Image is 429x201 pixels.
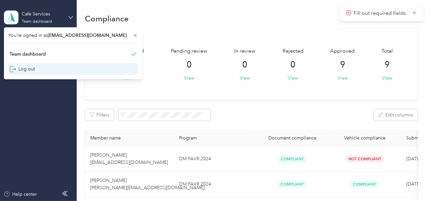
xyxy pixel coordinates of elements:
div: Vehicle compliance [334,135,396,141]
button: Help center [4,191,37,198]
span: Total [382,47,393,55]
span: 0 [242,60,247,70]
span: 0 [187,60,192,70]
span: Compliant [277,181,308,188]
td: DM FAVR 2024 [174,172,256,197]
span: [PERSON_NAME] [PERSON_NAME][EMAIL_ADDRESS][DOMAIN_NAME] [90,178,204,190]
button: View [337,75,348,82]
div: Cafe Services [22,11,63,17]
span: [EMAIL_ADDRESS][DOMAIN_NAME] [48,33,127,38]
button: Filters [85,109,114,121]
iframe: Everlance-gr Chat Button Frame [392,164,429,201]
span: In review [234,47,255,55]
span: 0 [290,60,295,70]
th: Member name [85,130,174,146]
span: Not Compliant [345,155,385,163]
button: Edit columns [374,109,418,121]
span: Compliant [350,181,380,188]
button: View [240,75,250,82]
h1: Compliance [85,15,129,22]
span: Approved [330,47,355,55]
div: Team dashboard [10,51,46,58]
td: DM FAVR 2024 [174,146,256,172]
span: Pending review [171,47,207,55]
span: Compliant [277,155,308,163]
button: View [382,75,392,82]
span: Rejected [282,47,304,55]
div: Document compliance [261,135,323,141]
span: 9 [385,60,389,70]
span: You’re signed in as [9,32,138,39]
p: Fill out required fields [354,9,408,17]
div: Team dashboard [22,20,52,24]
button: View [184,75,194,82]
div: Log out [10,65,35,72]
span: 9 [340,60,345,70]
button: View [288,75,298,82]
span: [PERSON_NAME] [EMAIL_ADDRESS][DOMAIN_NAME] [90,152,168,165]
th: Program [174,130,256,146]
